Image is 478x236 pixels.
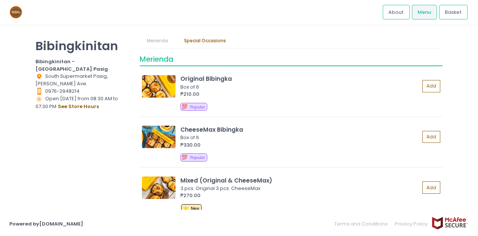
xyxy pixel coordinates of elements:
div: Mixed (Original & CheeseMax) [180,176,420,185]
span: Merienda [140,54,173,64]
img: logo [9,6,22,19]
span: ⭐ [183,205,189,212]
div: Open [DATE] from 08:30 AM to 07:30 PM [35,95,130,111]
a: Merienda [140,34,176,48]
span: 💯 [181,103,187,110]
a: Powered by[DOMAIN_NAME] [9,220,83,227]
div: Box of 6 [180,83,418,91]
span: About [388,9,404,16]
div: CheeseMax Bibingka [180,125,420,134]
div: ₱210.00 [180,91,420,98]
p: Bibingkinitan [35,39,130,53]
button: see store hours [58,102,99,111]
img: Mixed (Original & CheeseMax) [142,177,176,199]
span: Basket [445,9,462,16]
div: South Supermarket Pasig, [PERSON_NAME] Ave. [35,73,130,88]
img: CheeseMax Bibingka [142,126,176,148]
span: Popular [190,155,205,160]
span: 💯 [181,154,187,161]
span: Menu [418,9,431,16]
img: Original Bibingka [142,75,176,98]
a: About [383,5,410,19]
div: 3 pcs. Original 3 pcs. CheeseMax [180,185,418,192]
div: 0976-2948214 [35,88,130,95]
div: ₱330.00 [180,141,420,149]
button: Add [422,80,440,92]
a: Privacy Policy [391,217,432,231]
button: Add [422,131,440,143]
button: Add [422,181,440,194]
span: Popular [190,104,205,110]
img: mcafee-secure [431,217,469,230]
a: Terms and Conditions [334,217,391,231]
b: Bibingkinitan - [GEOGRAPHIC_DATA] Pasig [35,58,108,73]
a: Menu [412,5,437,19]
div: Original Bibingka [180,74,420,83]
div: ₱270.00 [180,192,420,199]
div: Box of 6 [180,134,418,141]
span: New [191,206,199,211]
a: Special Occasions [177,34,233,48]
